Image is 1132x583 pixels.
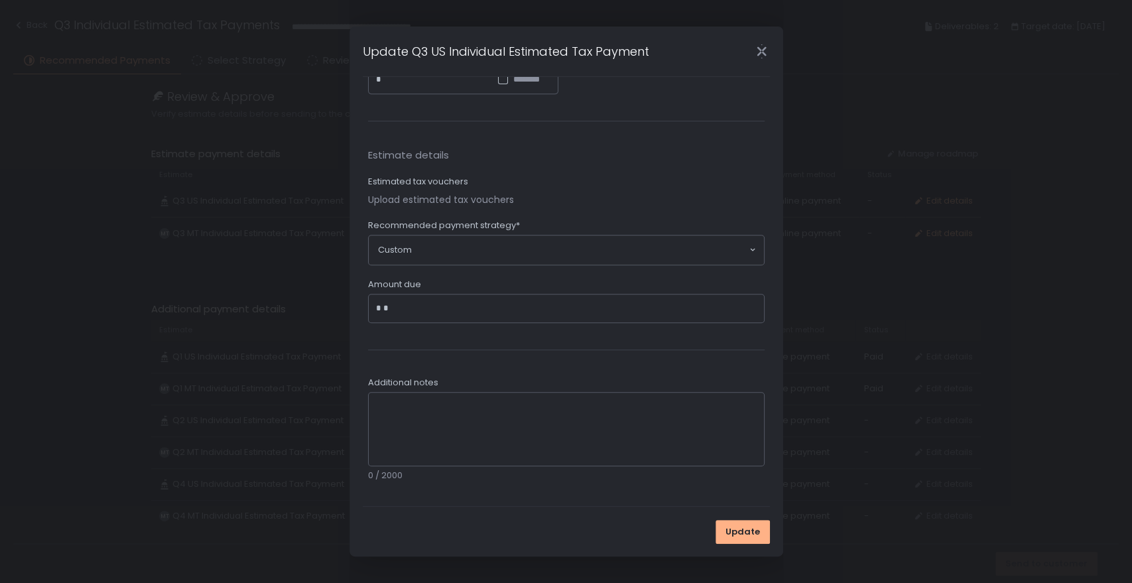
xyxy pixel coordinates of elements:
[369,235,764,265] div: Search for option
[368,279,421,291] span: Amount due
[368,470,765,482] div: 0 / 2000
[412,243,748,257] input: Search for option
[368,193,514,206] button: Upload estimated tax vouchers
[741,44,783,59] div: Close
[363,42,649,60] h1: Update Q3 US Individual Estimated Tax Payment
[725,526,760,538] span: Update
[368,176,468,188] label: Estimated tax vouchers
[716,520,770,544] button: Update
[368,220,520,231] span: Recommended payment strategy*
[378,244,412,256] span: Custom
[368,148,765,163] span: Estimate details
[368,377,438,389] span: Additional notes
